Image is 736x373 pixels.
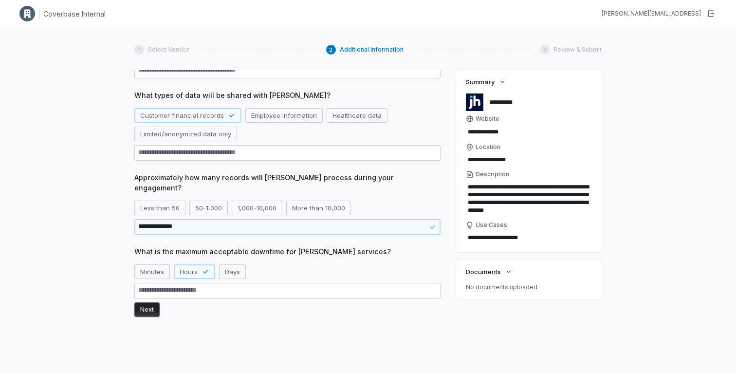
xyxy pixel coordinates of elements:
span: Website [476,115,499,123]
span: What is the maximum acceptable downtime for [PERSON_NAME] services? [134,246,441,257]
span: Use Cases [476,221,507,229]
span: Select Vendor [148,46,189,54]
img: Clerk Logo [19,6,35,21]
span: What types of data will be shared with [PERSON_NAME]? [134,90,441,100]
button: 50-1,000 [189,201,228,215]
button: Summary [463,73,509,91]
button: Documents [463,263,515,280]
div: 3 [540,45,550,55]
span: Approximately how many records will [PERSON_NAME] process during your engagement? [134,172,441,193]
textarea: Description [466,180,592,217]
span: Description [476,170,509,178]
button: Limited/anonymized data only [134,127,237,141]
button: 1,000-10,000 [232,201,282,215]
span: Summary [466,77,494,86]
button: More than 10,000 [286,201,351,215]
button: Hours [174,264,215,279]
textarea: Use Cases [466,231,592,244]
span: Additional Information [340,46,404,54]
h1: Coverbase Internal [43,9,106,19]
button: Minutes [134,264,170,279]
div: 1 [134,45,144,55]
button: Days [219,264,246,279]
input: Location [466,153,592,167]
button: Healthcare data [327,108,387,123]
button: Customer financial records [134,108,241,123]
button: Less than 50 [134,201,185,215]
p: No documents uploaded [466,283,592,291]
span: Location [476,143,500,151]
input: Website [466,125,575,139]
button: Employee information [245,108,323,123]
div: [PERSON_NAME][EMAIL_ADDRESS] [602,10,701,18]
span: Review & Submit [553,46,602,54]
span: Documents [466,267,500,276]
button: Next [134,302,160,317]
div: 2 [326,45,336,55]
